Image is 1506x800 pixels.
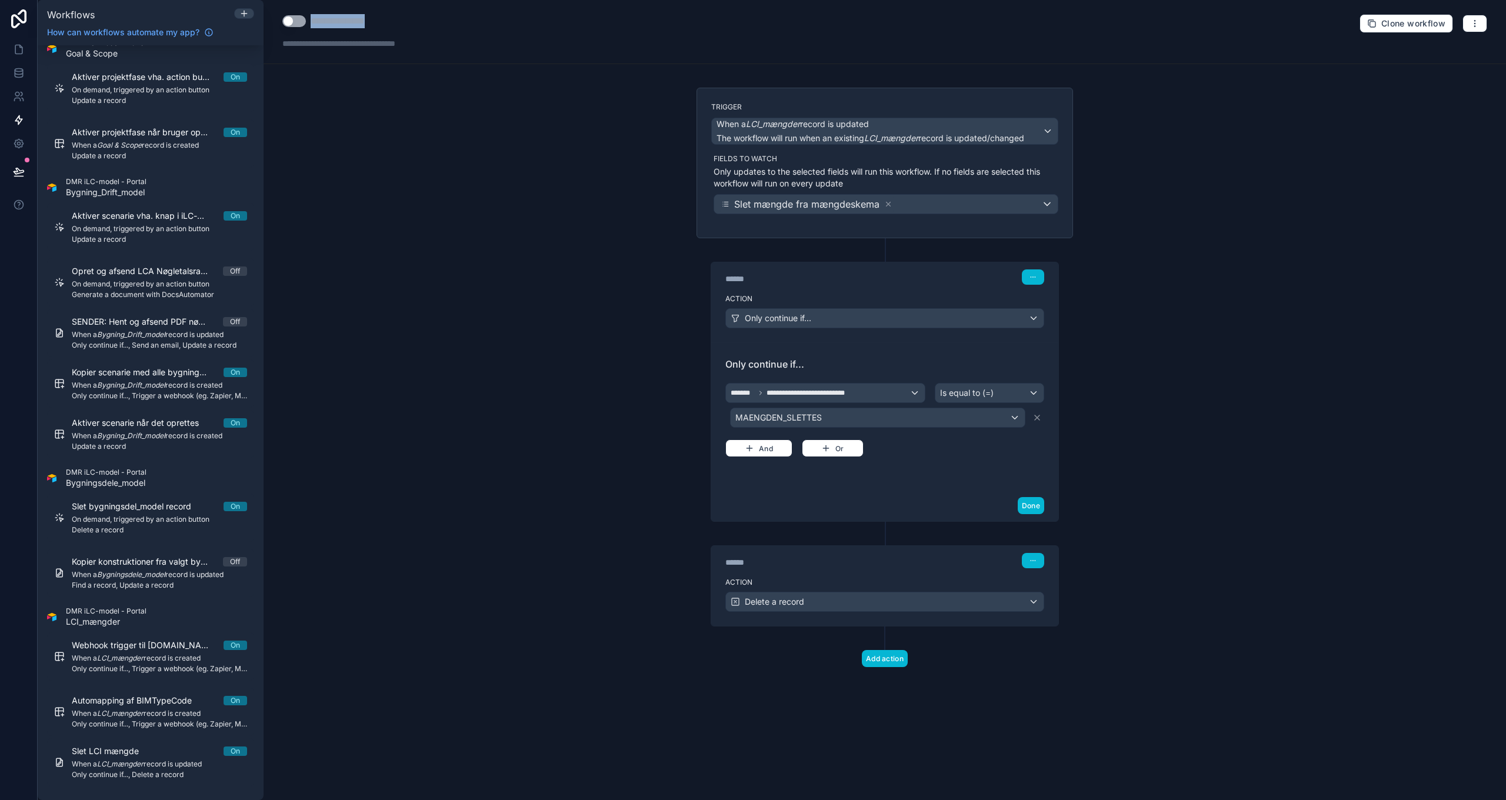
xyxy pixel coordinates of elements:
span: Workflows [47,9,95,21]
button: Add action [862,650,908,667]
button: Only continue if... [725,308,1044,328]
span: MAENGDEN_SLETTES [735,412,822,424]
span: Only continue if... [745,312,811,324]
label: Fields to watch [714,154,1058,164]
label: Action [725,294,1044,304]
button: Slet mængde fra mængdeskema [714,194,1058,214]
span: The workflow will run when an existing record is updated/changed [717,133,1024,143]
span: Delete a record [745,596,804,608]
label: Trigger [711,102,1058,112]
em: LCI_mængder [864,133,918,143]
p: Only updates to the selected fields will run this workflow. If no fields are selected this workfl... [714,166,1058,189]
label: Action [725,578,1044,587]
button: Clone workflow [1360,14,1453,33]
button: Is equal to (=) [935,383,1044,403]
span: Clone workflow [1381,18,1445,29]
button: Or [802,439,864,457]
button: And [725,439,792,457]
span: When a record is updated [717,118,869,130]
span: Is equal to (=) [940,387,994,399]
button: When aLCI_mængderrecord is updatedThe workflow will run when an existingLCI_mængderrecord is upda... [711,118,1058,145]
span: How can workflows automate my app? [47,26,199,38]
em: LCI_mængder [746,119,800,129]
button: MAENGDEN_SLETTES [730,408,1025,428]
button: Delete a record [725,592,1044,612]
a: How can workflows automate my app? [42,26,218,38]
span: Slet mængde fra mængdeskema [734,197,879,211]
span: Only continue if... [725,357,1044,371]
button: Done [1018,497,1044,514]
